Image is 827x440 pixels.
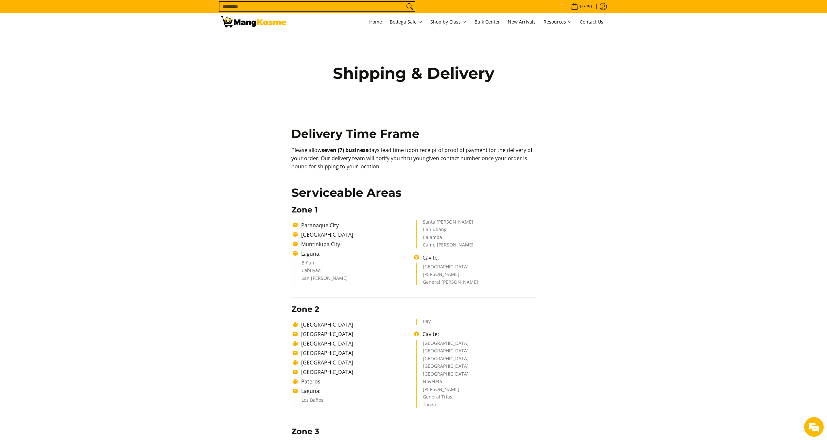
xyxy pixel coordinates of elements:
li: Laguna: [298,387,414,395]
a: Home [366,13,385,31]
li: Biñan [302,261,408,268]
span: New Arrivals [508,19,536,25]
li: Laguna: [298,250,414,258]
li: Cavite: [419,330,535,338]
li: Tanza [423,402,529,408]
li: Pateros [298,378,414,385]
a: New Arrivals [505,13,539,31]
span: • [569,3,594,10]
li: [GEOGRAPHIC_DATA] [298,340,414,347]
button: Search [405,2,415,11]
h3: Zone 1 [291,205,536,215]
li: [PERSON_NAME] [423,272,529,280]
li: [GEOGRAPHIC_DATA] [298,330,414,338]
li: Santa [PERSON_NAME] [423,220,529,228]
a: Shop by Class [427,13,470,31]
li: [PERSON_NAME] [423,387,529,395]
span: 0 [579,4,584,9]
span: Paranaque City [301,222,339,229]
a: Contact Us [577,13,607,31]
h1: Shipping & Delivery [319,63,508,83]
a: Bodega Sale [387,13,426,31]
li: Cabuyao [302,268,408,276]
a: Resources [540,13,575,31]
span: Bulk Center [474,19,500,25]
h2: Delivery Time Frame [291,127,536,141]
li: [GEOGRAPHIC_DATA] [423,372,529,380]
li: [GEOGRAPHIC_DATA] [423,264,529,272]
li: Canlubang [423,227,529,235]
li: Bay [423,319,529,325]
li: San [PERSON_NAME] [302,276,408,284]
span: Bodega Sale [390,18,422,26]
li: Camp [PERSON_NAME] [423,243,529,248]
li: [GEOGRAPHIC_DATA] [298,359,414,366]
b: seven (7) business [321,146,368,154]
li: [GEOGRAPHIC_DATA] [298,231,414,239]
li: [GEOGRAPHIC_DATA] [298,321,414,329]
li: [GEOGRAPHIC_DATA] [423,364,529,372]
li: General Trias [423,395,529,402]
h2: Serviceable Areas [291,185,536,200]
a: Bulk Center [471,13,503,31]
li: Cavite: [419,254,535,262]
h3: Zone 3 [291,427,536,436]
span: Contact Us [580,19,603,25]
p: Please allow days lead time upon receipt of proof of payment for the delivery of your order. Our ... [291,146,536,177]
nav: Main Menu [293,13,607,31]
li: General [PERSON_NAME] [423,280,529,286]
span: ₱0 [585,4,593,9]
li: Muntinlupa City [298,240,414,248]
span: Resources [543,18,572,26]
img: Shipping &amp; Delivery Page l Mang Kosme: Home Appliances Warehouse Sale! [221,16,286,27]
span: Home [369,19,382,25]
li: [GEOGRAPHIC_DATA] [423,348,529,356]
h3: Zone 2 [291,304,536,314]
li: Calamba [423,235,529,243]
li: [GEOGRAPHIC_DATA] [298,368,414,376]
span: Shop by Class [430,18,467,26]
li: [GEOGRAPHIC_DATA] [423,341,529,349]
li: [GEOGRAPHIC_DATA] [298,349,414,357]
li: Noveleta [423,379,529,387]
li: Los Baños [302,398,408,406]
li: [GEOGRAPHIC_DATA] [423,356,529,364]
